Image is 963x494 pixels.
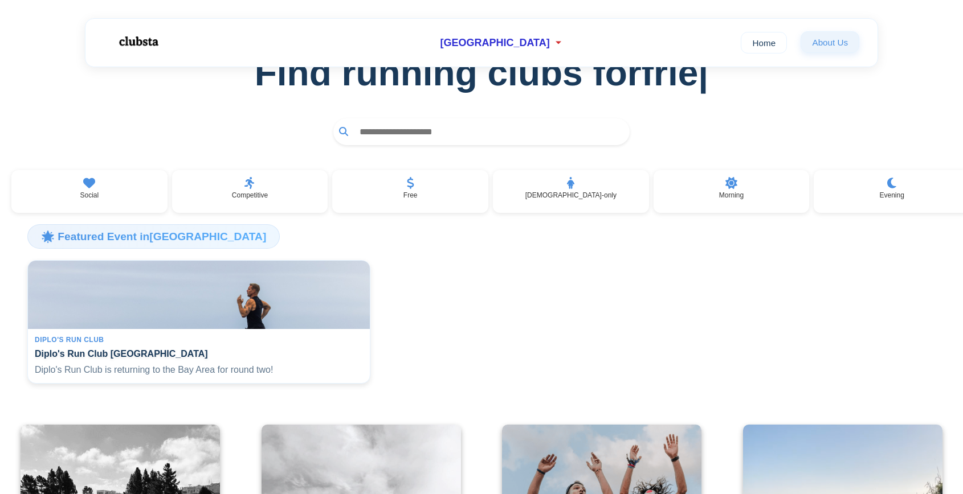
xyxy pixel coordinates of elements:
[35,364,363,376] p: Diplo's Run Club is returning to the Bay Area for round two!
[440,37,549,49] span: [GEOGRAPHIC_DATA]
[719,191,744,199] p: Morning
[741,32,787,53] a: Home
[104,27,172,56] img: Logo
[525,191,617,199] p: [DEMOGRAPHIC_DATA]-only
[28,261,370,329] img: Diplo's Run Club San Francisco
[27,224,280,248] h3: 🌟 Featured Event in [GEOGRAPHIC_DATA]
[35,348,363,359] h4: Diplo's Run Club [GEOGRAPHIC_DATA]
[403,191,418,199] p: Free
[80,191,99,199] p: Social
[880,191,904,199] p: Evening
[801,31,859,53] a: About Us
[698,52,708,93] span: |
[232,191,268,199] p: Competitive
[35,336,363,344] div: Diplo's Run Club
